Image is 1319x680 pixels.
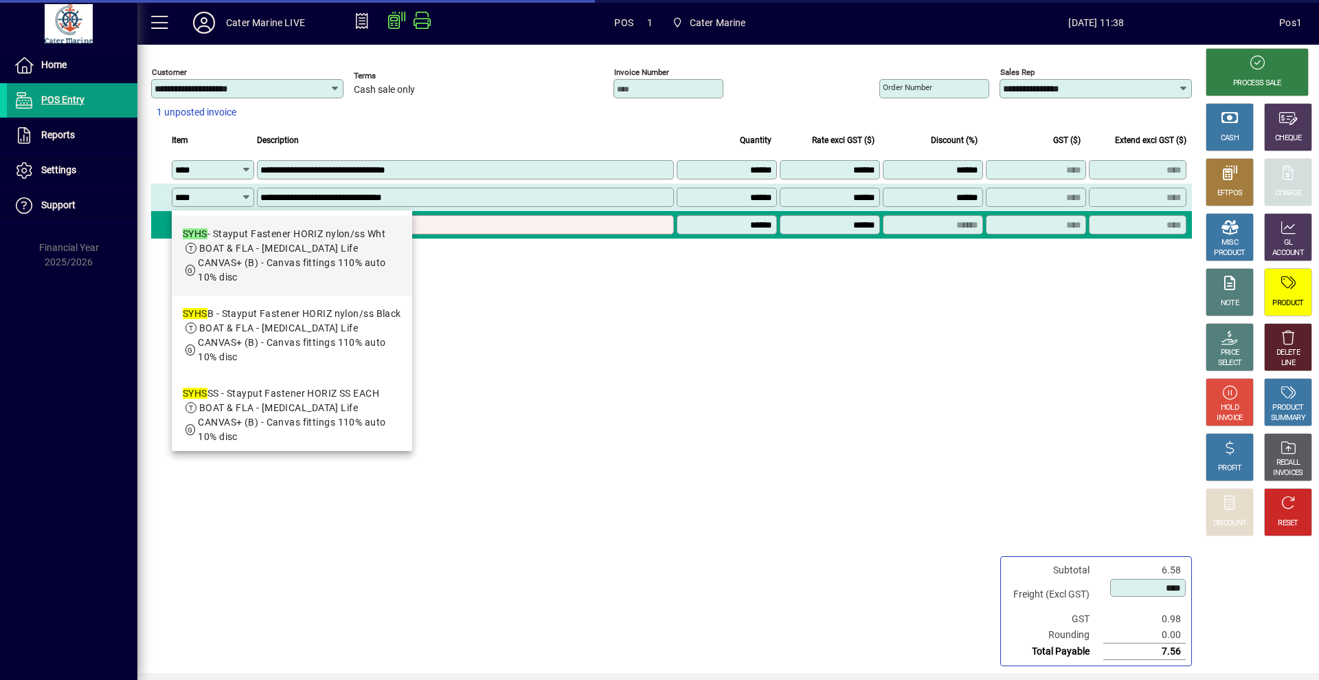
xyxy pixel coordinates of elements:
[647,12,653,34] span: 1
[1103,627,1186,644] td: 0.00
[914,12,1280,34] span: [DATE] 11:38
[1221,298,1239,309] div: NOTE
[1006,578,1103,611] td: Freight (Excl GST)
[1271,413,1305,424] div: SUMMARY
[1006,562,1103,578] td: Subtotal
[1213,518,1246,529] div: DISCOUNT
[1284,238,1293,248] div: GL
[1103,562,1186,578] td: 6.58
[41,164,76,175] span: Settings
[7,48,137,83] a: Home
[1279,12,1302,34] div: Pos1
[1221,348,1239,358] div: PRICE
[1218,463,1241,474] div: PROFIT
[666,10,752,35] span: Cater Marine
[883,83,932,92] mat-label: Order number
[354,85,415,96] span: Cash sale only
[1217,188,1243,199] div: EFTPOS
[1006,611,1103,627] td: GST
[1218,358,1242,369] div: SELECT
[199,402,358,413] span: BOAT & FLA - [MEDICAL_DATA] Life
[183,228,207,239] em: SYHS
[1272,403,1303,413] div: PRODUCT
[1276,348,1300,358] div: DELETE
[1006,644,1103,660] td: Total Payable
[172,296,412,375] mat-option: SYHSB - Stayput Fastener HORIZ nylon/ss Black
[172,133,188,148] span: Item
[198,257,385,283] span: CANVAS+ (B) - Canvas fittings 110% auto 10% disc
[183,386,401,401] div: SS - Stayput Fastener HORIZ SS EACH
[257,133,299,148] span: Description
[1273,468,1303,479] div: INVOICES
[41,129,75,140] span: Reports
[1275,188,1302,199] div: CHARGE
[41,199,76,210] span: Support
[1221,238,1238,248] div: MISC
[1103,611,1186,627] td: 0.98
[1214,248,1245,259] div: PRODUCT
[172,216,412,296] mat-option: SYHS - Stayput Fastener HORIZ nylon/ss Wht
[7,188,137,223] a: Support
[1053,133,1081,148] span: GST ($)
[41,59,67,70] span: Home
[740,133,771,148] span: Quantity
[1221,403,1239,413] div: HOLD
[41,94,84,105] span: POS Entry
[931,133,978,148] span: Discount (%)
[1217,413,1242,424] div: INVOICE
[183,388,207,399] em: SYHS
[1276,458,1300,468] div: RECALL
[1281,358,1295,369] div: LINE
[1233,78,1281,89] div: PROCESS SALE
[198,337,385,362] span: CANVAS+ (B) - Canvas fittings 110% auto 10% disc
[183,307,401,321] div: B - Stayput Fastener HORIZ nylon/ss Black
[151,100,242,125] button: 1 unposted invoice
[1006,627,1103,644] td: Rounding
[812,133,875,148] span: Rate excl GST ($)
[199,243,358,254] span: BOAT & FLA - [MEDICAL_DATA] Life
[1272,298,1303,309] div: PRODUCT
[7,153,137,188] a: Settings
[183,227,401,241] div: - Stayput Fastener HORIZ nylon/ss Wht
[7,118,137,153] a: Reports
[1000,67,1035,77] mat-label: Sales rep
[182,10,226,35] button: Profile
[1221,133,1239,144] div: CASH
[614,67,669,77] mat-label: Invoice number
[183,308,207,319] em: SYHS
[1115,133,1186,148] span: Extend excl GST ($)
[614,12,633,34] span: POS
[198,417,385,442] span: CANVAS+ (B) - Canvas fittings 110% auto 10% disc
[1272,248,1304,259] div: ACCOUNT
[1278,518,1298,529] div: RESET
[1275,133,1301,144] div: CHEQUE
[199,322,358,333] span: BOAT & FLA - [MEDICAL_DATA] Life
[1103,644,1186,660] td: 7.56
[690,12,746,34] span: Cater Marine
[354,72,436,80] span: Terms
[226,12,305,34] div: Cater Marine LIVE
[157,105,236,120] span: 1 unposted invoice
[152,67,187,77] mat-label: Customer
[172,375,412,455] mat-option: SYHSSS - Stayput Fastener HORIZ SS EACH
